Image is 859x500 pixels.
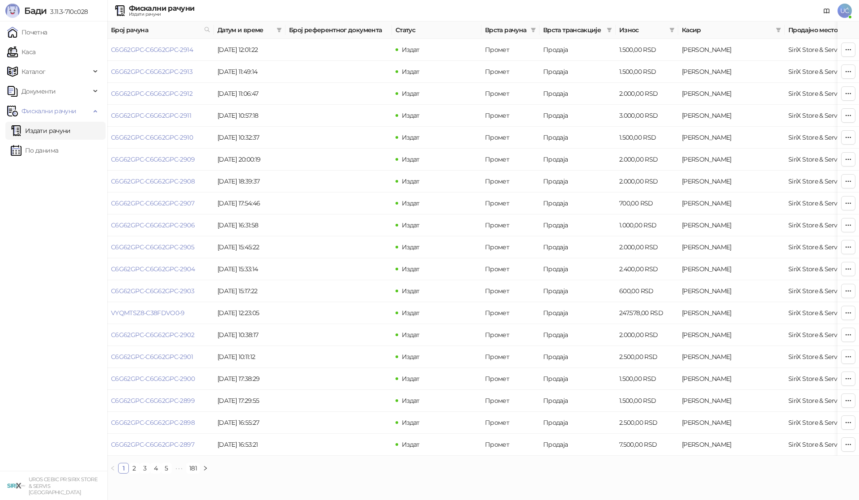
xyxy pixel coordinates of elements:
div: Фискални рачуни [129,5,194,12]
td: C6G62GPC-C6G62GPC-2904 [107,258,214,280]
td: Uroš Ćebić [678,324,785,346]
span: filter [774,23,783,37]
small: UROS CEBIC PR SIRIX STORE & SERVIS [GEOGRAPHIC_DATA] [29,476,98,496]
th: Статус [392,21,481,39]
td: Uroš Ćebić [678,390,785,412]
a: Документација [820,4,834,18]
td: 1.000,00 RSD [616,214,678,236]
span: UĆ [838,4,852,18]
td: 1.500,00 RSD [616,61,678,83]
span: Издат [402,265,420,273]
td: Uroš Ćebić [678,39,785,61]
span: Каталог [21,63,46,81]
td: C6G62GPC-C6G62GPC-2906 [107,214,214,236]
li: 5 [161,463,172,474]
span: Касир [682,25,772,35]
td: [DATE] 15:17:22 [214,280,285,302]
td: [DATE] 16:31:58 [214,214,285,236]
td: Uroš Ćebić [678,192,785,214]
td: Uroš Ćebić [678,149,785,171]
span: filter [276,27,282,33]
td: Продаја [540,346,616,368]
td: Продаја [540,192,616,214]
a: C6G62GPC-C6G62GPC-2912 [111,90,192,98]
td: Uroš Ćebić [678,83,785,105]
span: Издат [402,397,420,405]
li: 4 [150,463,161,474]
td: Продаја [540,214,616,236]
td: C6G62GPC-C6G62GPC-2909 [107,149,214,171]
td: Промет [481,258,540,280]
span: Издат [402,353,420,361]
td: Промет [481,346,540,368]
td: Промет [481,214,540,236]
span: filter [668,23,676,37]
span: Издат [402,177,420,185]
a: 1 [119,463,128,473]
a: C6G62GPC-C6G62GPC-2906 [111,221,195,229]
td: Промет [481,324,540,346]
td: C6G62GPC-C6G62GPC-2901 [107,346,214,368]
td: Uroš Ćebić [678,412,785,434]
button: right [200,463,211,474]
td: C6G62GPC-C6G62GPC-2903 [107,280,214,302]
td: 1.500,00 RSD [616,39,678,61]
li: Следећих 5 Страна [172,463,186,474]
span: Издат [402,68,420,76]
td: 2.000,00 RSD [616,324,678,346]
td: Uroš Ćebić [678,61,785,83]
a: C6G62GPC-C6G62GPC-2907 [111,199,194,207]
td: C6G62GPC-C6G62GPC-2900 [107,368,214,390]
span: Издат [402,221,420,229]
td: C6G62GPC-C6G62GPC-2914 [107,39,214,61]
td: Промет [481,368,540,390]
td: 2.000,00 RSD [616,171,678,192]
td: [DATE] 12:23:05 [214,302,285,324]
td: C6G62GPC-C6G62GPC-2913 [107,61,214,83]
td: C6G62GPC-C6G62GPC-2902 [107,324,214,346]
span: Издат [402,287,420,295]
span: Број рачуна [111,25,200,35]
td: Продаја [540,412,616,434]
td: Промет [481,61,540,83]
td: [DATE] 11:49:14 [214,61,285,83]
td: C6G62GPC-C6G62GPC-2898 [107,412,214,434]
a: C6G62GPC-C6G62GPC-2900 [111,375,195,383]
span: Износ [619,25,666,35]
a: Издати рачуни [11,122,71,140]
td: Промет [481,127,540,149]
a: VYQMTSZ8-C38FDVO0-9 [111,309,185,317]
td: [DATE] 12:01:22 [214,39,285,61]
span: left [110,466,115,471]
td: Продаја [540,127,616,149]
td: [DATE] 10:57:18 [214,105,285,127]
td: 7.500,00 RSD [616,434,678,456]
span: Издат [402,440,420,449]
th: Касир [678,21,785,39]
td: Продаја [540,171,616,192]
span: Издат [402,243,420,251]
span: Фискални рачуни [21,102,76,120]
span: filter [275,23,284,37]
a: C6G62GPC-C6G62GPC-2914 [111,46,193,54]
td: 1.500,00 RSD [616,368,678,390]
a: C6G62GPC-C6G62GPC-2909 [111,155,195,163]
a: C6G62GPC-C6G62GPC-2904 [111,265,195,273]
li: 2 [129,463,140,474]
td: Промет [481,434,540,456]
td: Продаја [540,61,616,83]
td: Продаја [540,302,616,324]
td: Uroš Ćebić [678,302,785,324]
td: [DATE] 10:38:17 [214,324,285,346]
a: C6G62GPC-C6G62GPC-2905 [111,243,194,251]
a: По данима [11,141,58,159]
td: 2.400,00 RSD [616,258,678,280]
td: Промет [481,83,540,105]
td: 1.500,00 RSD [616,390,678,412]
span: Издат [402,331,420,339]
td: C6G62GPC-C6G62GPC-2912 [107,83,214,105]
td: 2.500,00 RSD [616,412,678,434]
li: Претходна страна [107,463,118,474]
span: 3.11.3-710c028 [47,8,88,16]
span: ••• [172,463,186,474]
